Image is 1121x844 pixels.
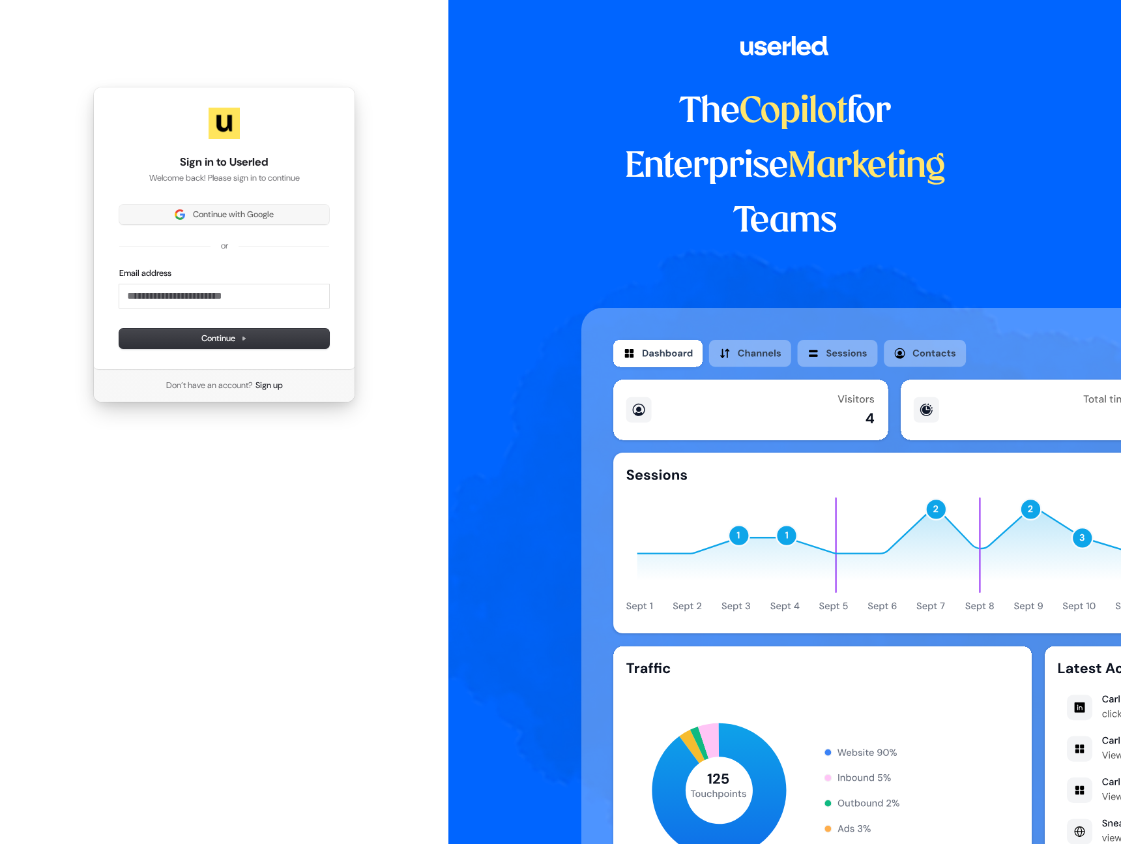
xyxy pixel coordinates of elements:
img: Sign in with Google [175,209,185,220]
a: Sign up [255,380,283,391]
h1: The for Enterprise Teams [581,85,989,249]
span: Continue [201,333,247,344]
span: Copilot [740,95,847,129]
button: Continue [119,329,329,348]
span: Continue with Google [193,209,274,220]
h1: Sign in to Userled [119,155,329,170]
img: Userled [209,108,240,139]
p: or [221,240,228,252]
label: Email address [119,267,171,279]
p: Welcome back! Please sign in to continue [119,172,329,184]
span: Don’t have an account? [166,380,253,391]
span: Marketing [788,150,946,184]
button: Sign in with GoogleContinue with Google [119,205,329,224]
